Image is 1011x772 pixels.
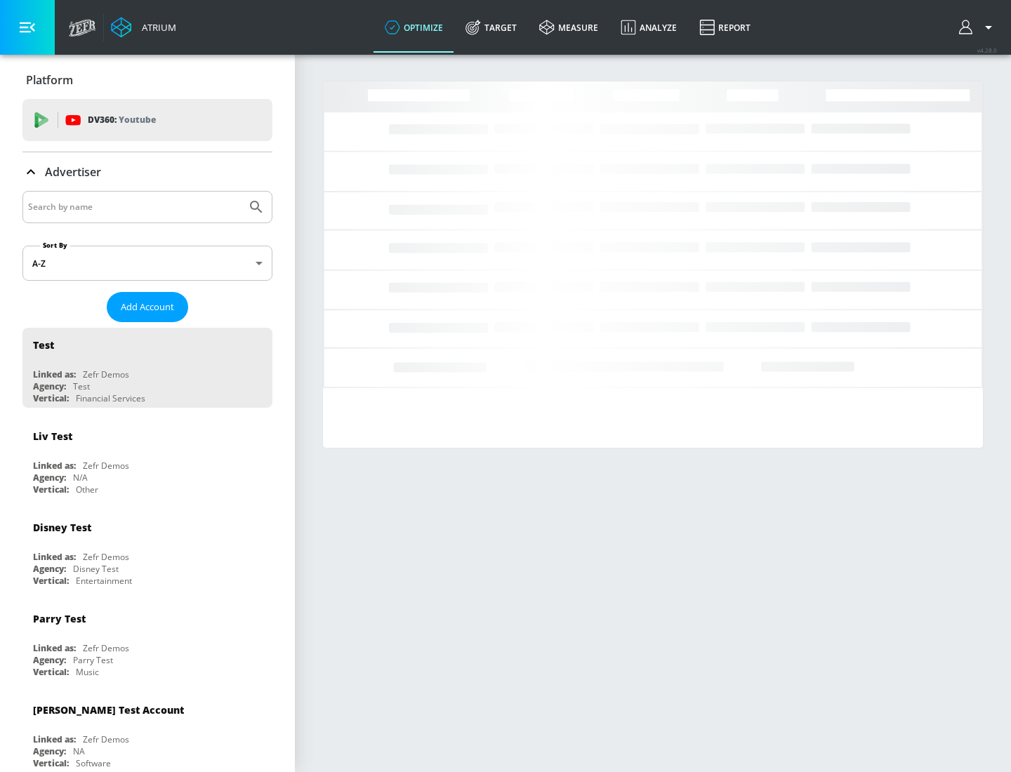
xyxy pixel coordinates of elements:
[88,112,156,128] p: DV360:
[83,733,129,745] div: Zefr Demos
[33,551,76,563] div: Linked as:
[83,460,129,472] div: Zefr Demos
[107,292,188,322] button: Add Account
[33,745,66,757] div: Agency:
[22,328,272,408] div: TestLinked as:Zefr DemosAgency:TestVertical:Financial Services
[76,666,99,678] div: Music
[83,551,129,563] div: Zefr Demos
[33,757,69,769] div: Vertical:
[76,575,132,587] div: Entertainment
[136,21,176,34] div: Atrium
[454,2,528,53] a: Target
[33,654,66,666] div: Agency:
[33,575,69,587] div: Vertical:
[28,198,241,216] input: Search by name
[33,430,72,443] div: Liv Test
[111,17,176,38] a: Atrium
[22,152,272,192] div: Advertiser
[22,510,272,590] div: Disney TestLinked as:Zefr DemosAgency:Disney TestVertical:Entertainment
[76,392,145,404] div: Financial Services
[40,241,70,250] label: Sort By
[73,654,113,666] div: Parry Test
[688,2,762,53] a: Report
[33,703,184,717] div: [PERSON_NAME] Test Account
[33,472,66,484] div: Agency:
[374,2,454,53] a: optimize
[22,246,272,281] div: A-Z
[33,338,54,352] div: Test
[83,642,129,654] div: Zefr Demos
[22,99,272,141] div: DV360: Youtube
[609,2,688,53] a: Analyze
[73,380,90,392] div: Test
[33,666,69,678] div: Vertical:
[33,521,91,534] div: Disney Test
[33,642,76,654] div: Linked as:
[45,164,101,180] p: Advertiser
[22,60,272,100] div: Platform
[33,368,76,380] div: Linked as:
[73,472,88,484] div: N/A
[977,46,997,54] span: v 4.28.0
[76,757,111,769] div: Software
[33,380,66,392] div: Agency:
[83,368,129,380] div: Zefr Demos
[33,563,66,575] div: Agency:
[528,2,609,53] a: measure
[22,419,272,499] div: Liv TestLinked as:Zefr DemosAgency:N/AVertical:Other
[33,460,76,472] div: Linked as:
[22,601,272,681] div: Parry TestLinked as:Zefr DemosAgency:Parry TestVertical:Music
[76,484,98,495] div: Other
[26,72,73,88] p: Platform
[33,612,86,625] div: Parry Test
[121,299,174,315] span: Add Account
[33,484,69,495] div: Vertical:
[73,745,85,757] div: NA
[119,112,156,127] p: Youtube
[73,563,119,575] div: Disney Test
[33,733,76,745] div: Linked as:
[33,392,69,404] div: Vertical:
